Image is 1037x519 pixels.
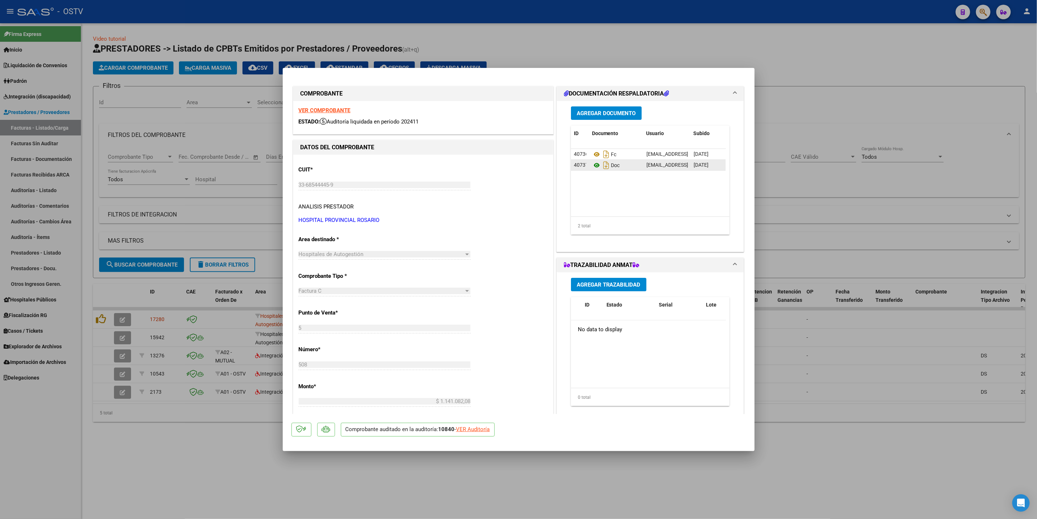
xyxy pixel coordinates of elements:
span: [EMAIL_ADDRESS][DOMAIN_NAME] - [PERSON_NAME] [646,162,769,168]
span: 40737 [574,162,588,168]
button: Agregar Documento [571,106,642,120]
p: CUIT [299,166,373,174]
h1: DOCUMENTACIÓN RESPALDATORIA [564,89,669,98]
i: Descargar documento [601,149,611,160]
h1: TRAZABILIDAD ANMAT [564,261,640,269]
span: Documento [592,130,618,136]
datatable-header-cell: Usuario [644,126,691,141]
div: Open Intercom Messenger [1012,494,1030,512]
div: VER Auditoría [456,425,490,434]
button: Agregar Trazabilidad [571,278,646,291]
span: Usuario [646,130,664,136]
datatable-header-cell: Documento [589,126,644,141]
span: Estado [607,302,622,308]
datatable-header-cell: Estado [604,297,656,321]
p: HOSPITAL PROVINCIAL ROSARIO [299,216,548,224]
a: VER COMPROBANTE [299,107,351,114]
span: Lote [706,302,717,308]
datatable-header-cell: Subido [691,126,727,141]
p: Area destinado * [299,235,373,244]
span: ID [574,130,579,136]
span: [EMAIL_ADDRESS][DOMAIN_NAME] - [PERSON_NAME] [646,151,769,157]
span: ID [585,302,589,308]
span: Factura C [299,288,322,294]
strong: COMPROBANTE [301,90,343,97]
p: Comprobante Tipo * [299,272,373,280]
span: ESTADO: [299,118,320,125]
datatable-header-cell: Lote [703,297,734,321]
p: Número [299,345,373,354]
datatable-header-cell: ID [571,126,589,141]
div: ANALISIS PRESTADOR [299,203,354,211]
span: Agregar Documento [577,110,636,117]
p: Punto de Venta [299,309,373,317]
span: Subido [694,130,710,136]
span: 40736 [574,151,588,157]
mat-expansion-panel-header: DOCUMENTACIÓN RESPALDATORIA [557,86,744,101]
span: Hospitales de Autogestión [299,251,364,258]
div: 2 total [571,217,730,235]
p: Monto [299,382,373,391]
datatable-header-cell: Serial [656,297,703,321]
div: 0 total [571,388,730,406]
i: Descargar documento [601,159,611,171]
span: Serial [659,302,673,308]
div: DOCUMENTACIÓN RESPALDATORIA [557,101,744,252]
div: TRAZABILIDAD ANMAT [557,272,744,423]
span: Auditoría liquidada en período 202411 [320,118,419,125]
span: Agregar Trazabilidad [577,281,641,288]
span: [DATE] [694,162,709,168]
span: Doc [592,162,620,168]
strong: DATOS DEL COMPROBANTE [301,144,375,151]
div: No data to display [571,320,726,338]
span: [DATE] [694,151,709,157]
datatable-header-cell: ID [582,297,604,321]
mat-expansion-panel-header: TRAZABILIDAD ANMAT [557,258,744,272]
p: Comprobante auditado en la auditoría: - [341,423,495,437]
strong: 10840 [438,426,455,433]
span: Fc [592,151,616,157]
